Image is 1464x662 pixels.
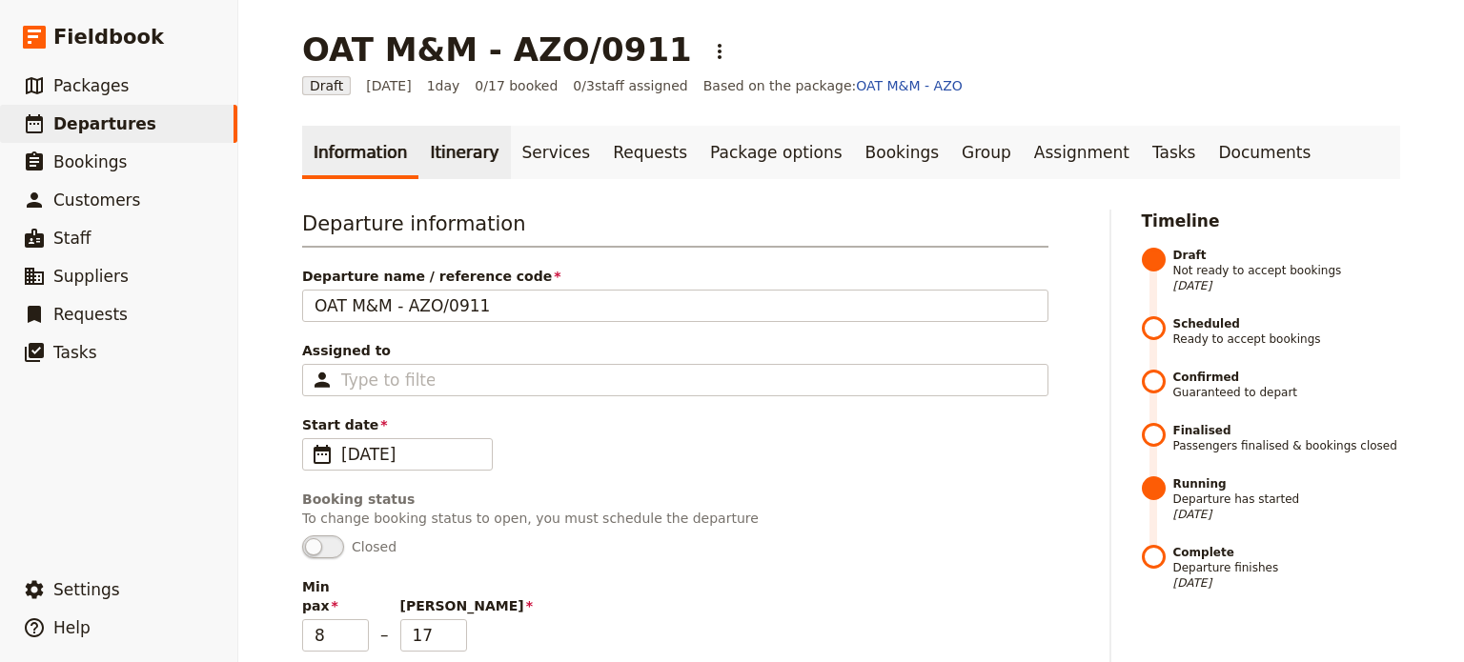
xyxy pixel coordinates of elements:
[302,341,1048,360] span: Assigned to
[302,415,1048,434] span: Start date
[302,210,1048,248] h3: Departure information
[53,343,97,362] span: Tasks
[1173,545,1401,560] strong: Complete
[400,596,467,615] span: [PERSON_NAME]
[53,152,127,171] span: Bookings
[400,619,467,652] input: [PERSON_NAME]
[302,290,1048,322] input: Departure name / reference code
[341,369,435,391] input: Assigned to
[302,509,1048,528] p: To change booking status to open, you must schedule the departure
[302,76,351,95] span: Draft
[1173,248,1401,263] strong: Draft
[1173,575,1401,591] span: [DATE]
[1173,545,1401,591] span: Departure finishes
[341,443,480,466] span: [DATE]
[380,623,389,652] span: –
[53,191,140,210] span: Customers
[950,126,1023,179] a: Group
[1173,370,1401,400] span: Guaranteed to depart
[302,577,369,615] span: Min pax
[53,114,156,133] span: Departures
[1173,423,1401,438] strong: Finalised
[1023,126,1141,179] a: Assignment
[699,126,853,179] a: Package options
[1173,476,1401,491] strong: Running
[1207,126,1322,179] a: Documents
[53,23,164,51] span: Fieldbook
[1173,248,1401,293] span: Not ready to accept bookings
[475,76,558,95] span: 0/17 booked
[427,76,460,95] span: 1 day
[53,229,91,248] span: Staff
[302,30,692,69] h1: OAT M&M - AZO/0911
[366,76,411,95] span: [DATE]
[703,76,963,95] span: Based on the package:
[53,580,120,599] span: Settings
[53,305,128,324] span: Requests
[418,126,510,179] a: Itinerary
[53,76,129,95] span: Packages
[302,126,418,179] a: Information
[1173,507,1401,522] span: [DATE]
[1142,210,1401,232] h2: Timeline
[1173,423,1401,453] span: Passengers finalised & bookings closed
[573,76,687,95] span: 0 / 3 staff assigned
[302,267,1048,286] span: Departure name / reference code
[1141,126,1208,179] a: Tasks
[302,619,369,652] input: Min pax
[1173,476,1401,522] span: Departure has started
[703,35,736,68] button: Actions
[302,490,1048,509] div: Booking status
[311,443,334,466] span: ​
[1173,278,1401,293] span: [DATE]
[1173,370,1401,385] strong: Confirmed
[856,78,962,93] a: OAT M&M - AZO
[854,126,950,179] a: Bookings
[53,267,129,286] span: Suppliers
[511,126,602,179] a: Services
[1173,316,1401,331] strong: Scheduled
[352,537,396,556] span: Closed
[53,618,91,637] span: Help
[601,126,699,179] a: Requests
[1173,316,1401,347] span: Ready to accept bookings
